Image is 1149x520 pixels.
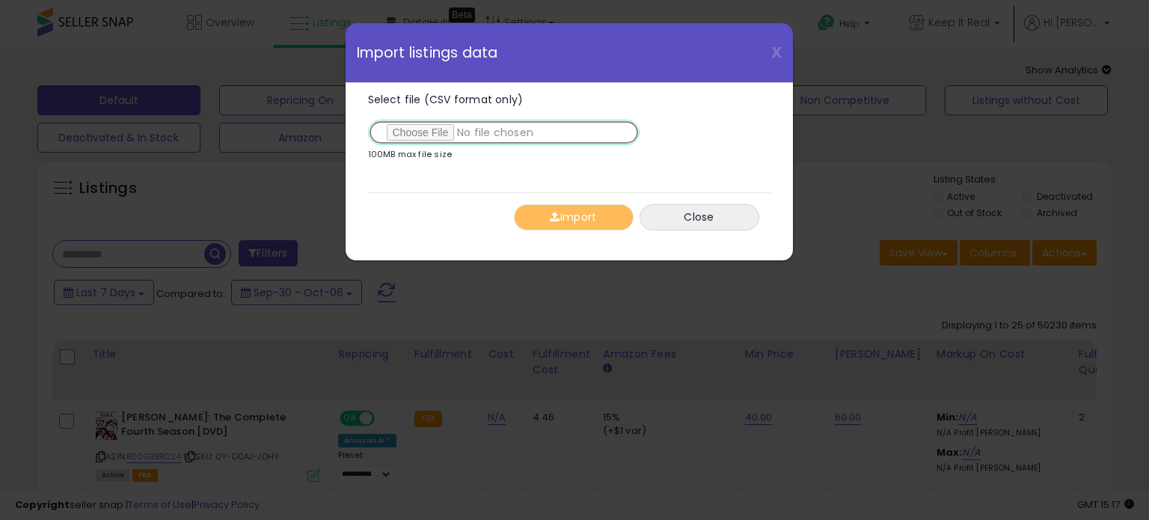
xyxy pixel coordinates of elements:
[640,204,759,230] button: Close
[357,46,498,60] span: Import listings data
[514,204,634,230] button: Import
[368,150,453,159] p: 100MB max file size
[368,92,524,107] span: Select file (CSV format only)
[771,42,782,63] span: X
